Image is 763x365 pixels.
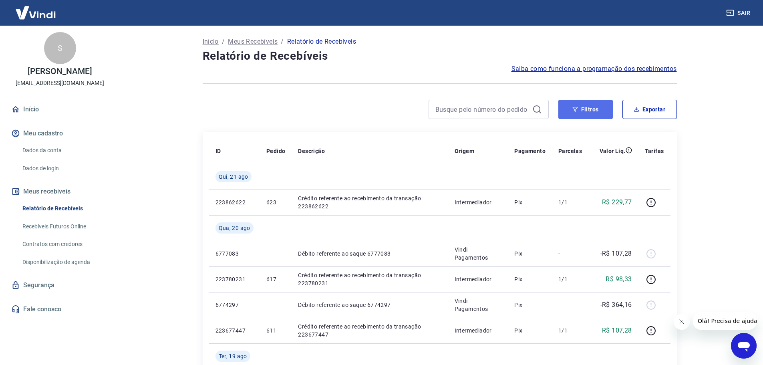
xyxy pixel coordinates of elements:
[514,301,546,309] p: Pix
[455,327,502,335] p: Intermediador
[203,48,677,64] h4: Relatório de Recebíveis
[19,160,110,177] a: Dados de login
[511,64,677,74] a: Saiba como funciona a programação dos recebimentos
[731,333,757,359] iframe: Botão para abrir a janela de mensagens
[558,327,582,335] p: 1/1
[10,300,110,318] a: Fale conosco
[435,103,529,115] input: Busque pelo número do pedido
[19,218,110,235] a: Recebíveis Futuros Online
[558,147,582,155] p: Parcelas
[602,326,632,335] p: R$ 107,28
[219,173,248,181] span: Qui, 21 ago
[203,37,219,46] a: Início
[215,250,254,258] p: 6777083
[455,198,502,206] p: Intermediador
[558,301,582,309] p: -
[514,275,546,283] p: Pix
[215,147,221,155] p: ID
[600,300,632,310] p: -R$ 364,16
[602,198,632,207] p: R$ 229,77
[298,250,441,258] p: Débito referente ao saque 6777083
[455,275,502,283] p: Intermediador
[10,101,110,118] a: Início
[281,37,284,46] p: /
[5,6,67,12] span: Olá! Precisa de ajuda?
[215,327,254,335] p: 223677447
[19,236,110,252] a: Contratos com credores
[455,246,502,262] p: Vindi Pagamentos
[215,198,254,206] p: 223862622
[514,198,546,206] p: Pix
[228,37,278,46] a: Meus Recebíveis
[266,198,285,206] p: 623
[19,254,110,270] a: Disponibilização de agenda
[215,275,254,283] p: 223780231
[266,275,285,283] p: 617
[19,200,110,217] a: Relatório de Recebíveis
[10,183,110,200] button: Meus recebíveis
[222,37,225,46] p: /
[298,323,441,339] p: Crédito referente ao recebimento da transação 223677447
[287,37,356,46] p: Relatório de Recebíveis
[266,327,285,335] p: 611
[622,100,677,119] button: Exportar
[558,100,613,119] button: Filtros
[600,147,626,155] p: Valor Líq.
[558,250,582,258] p: -
[215,301,254,309] p: 6774297
[266,147,285,155] p: Pedido
[298,194,441,210] p: Crédito referente ao recebimento da transação 223862622
[645,147,664,155] p: Tarifas
[514,250,546,258] p: Pix
[28,67,92,76] p: [PERSON_NAME]
[600,249,632,258] p: -R$ 107,28
[558,275,582,283] p: 1/1
[219,352,247,360] span: Ter, 19 ago
[725,6,753,20] button: Sair
[219,224,250,232] span: Qua, 20 ago
[10,276,110,294] a: Segurança
[10,125,110,142] button: Meu cadastro
[674,314,690,330] iframe: Fechar mensagem
[514,327,546,335] p: Pix
[44,32,76,64] div: S
[606,274,632,284] p: R$ 98,33
[455,297,502,313] p: Vindi Pagamentos
[16,79,104,87] p: [EMAIL_ADDRESS][DOMAIN_NAME]
[514,147,546,155] p: Pagamento
[558,198,582,206] p: 1/1
[10,0,62,25] img: Vindi
[298,301,441,309] p: Débito referente ao saque 6774297
[19,142,110,159] a: Dados da conta
[693,312,757,330] iframe: Mensagem da empresa
[455,147,474,155] p: Origem
[298,147,325,155] p: Descrição
[298,271,441,287] p: Crédito referente ao recebimento da transação 223780231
